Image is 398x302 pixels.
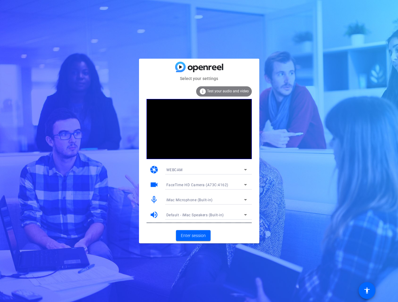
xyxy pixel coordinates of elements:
span: WEBCAM [166,168,183,172]
span: FaceTime HD Camera (A73C:4162) [166,183,228,187]
mat-icon: volume_up [150,210,159,219]
mat-card-subtitle: Select your settings [139,75,259,82]
span: Test your audio and video [207,89,249,93]
mat-icon: accessibility [363,287,371,294]
button: Enter session [176,230,211,241]
mat-icon: info [199,88,206,95]
span: Enter session [181,233,206,239]
span: Default - iMac Speakers (Built-in) [166,213,224,217]
mat-icon: camera [150,165,159,174]
mat-icon: mic_none [150,195,159,204]
mat-icon: videocam [150,180,159,189]
span: iMac Microphone (Built-in) [166,198,213,202]
img: blue-gradient.svg [175,62,223,72]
